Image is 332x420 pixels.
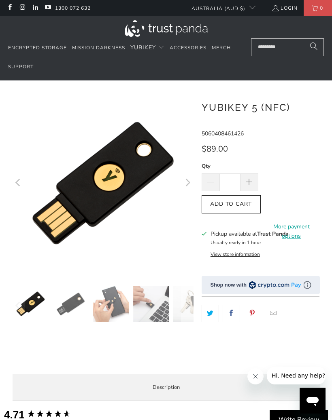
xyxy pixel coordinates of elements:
[212,44,231,51] span: Merch
[202,144,228,154] span: $89.00
[212,38,231,57] a: Merch
[19,5,26,11] a: Trust Panda Australia on Instagram
[181,286,194,326] button: Next
[244,305,261,322] a: Share this on Pinterest
[251,38,324,56] input: Search...
[13,374,320,401] label: Description
[6,5,13,11] a: Trust Panda Australia on Facebook
[211,251,260,257] button: View store information
[202,195,261,213] button: Add to Cart
[211,230,289,238] h3: Pickup available at
[247,368,264,384] iframe: Close message
[210,201,252,208] span: Add to Cart
[55,4,91,13] a: 1300 072 632
[8,57,34,76] a: Support
[211,239,261,246] small: Usually ready in 1 hour
[300,388,326,414] iframe: Button to launch messaging window
[53,286,89,322] img: YubiKey 5 (NFC) - Trust Panda
[12,93,25,273] button: Previous
[72,38,125,57] a: Mission Darkness
[72,44,125,51] span: Mission Darkness
[12,286,25,326] button: Previous
[13,286,49,322] img: YubiKey 5 (NFC) - Trust Panda
[210,281,247,289] div: Shop now with
[170,44,206,51] span: Accessories
[267,367,326,384] iframe: Message from company
[130,44,156,51] span: YubiKey
[13,93,194,273] a: YubiKey 5 (NFC) - Trust Panda
[202,162,258,171] label: Qty
[27,409,71,420] div: 4.71 star rating
[8,38,67,57] a: Encrypted Storage
[8,38,238,77] nav: Translation missing: en.navigation.header.main_nav
[181,93,194,273] button: Next
[202,99,320,115] h1: YubiKey 5 (NFC)
[257,230,289,238] b: Trust Panda
[32,5,38,11] a: Trust Panda Australia on LinkedIn
[93,286,129,322] img: YubiKey 5 (NFC) - Trust Panda
[272,4,298,13] a: Login
[202,305,219,322] a: Share this on Twitter
[130,38,164,57] summary: YubiKey
[265,305,282,322] a: Email this to a friend
[202,130,244,137] span: 5060408461426
[173,286,209,322] img: YubiKey 5 (NFC) - Trust Panda
[8,63,34,70] span: Support
[223,305,240,322] a: Share this on Facebook
[263,222,320,241] a: More payment options
[8,44,67,51] span: Encrypted Storage
[44,5,51,11] a: Trust Panda Australia on YouTube
[304,38,324,56] button: Search
[170,38,206,57] a: Accessories
[202,336,320,365] iframe: Reviews Widget
[133,286,169,322] img: YubiKey 5 (NFC) - Trust Panda
[125,20,208,37] img: Trust Panda Australia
